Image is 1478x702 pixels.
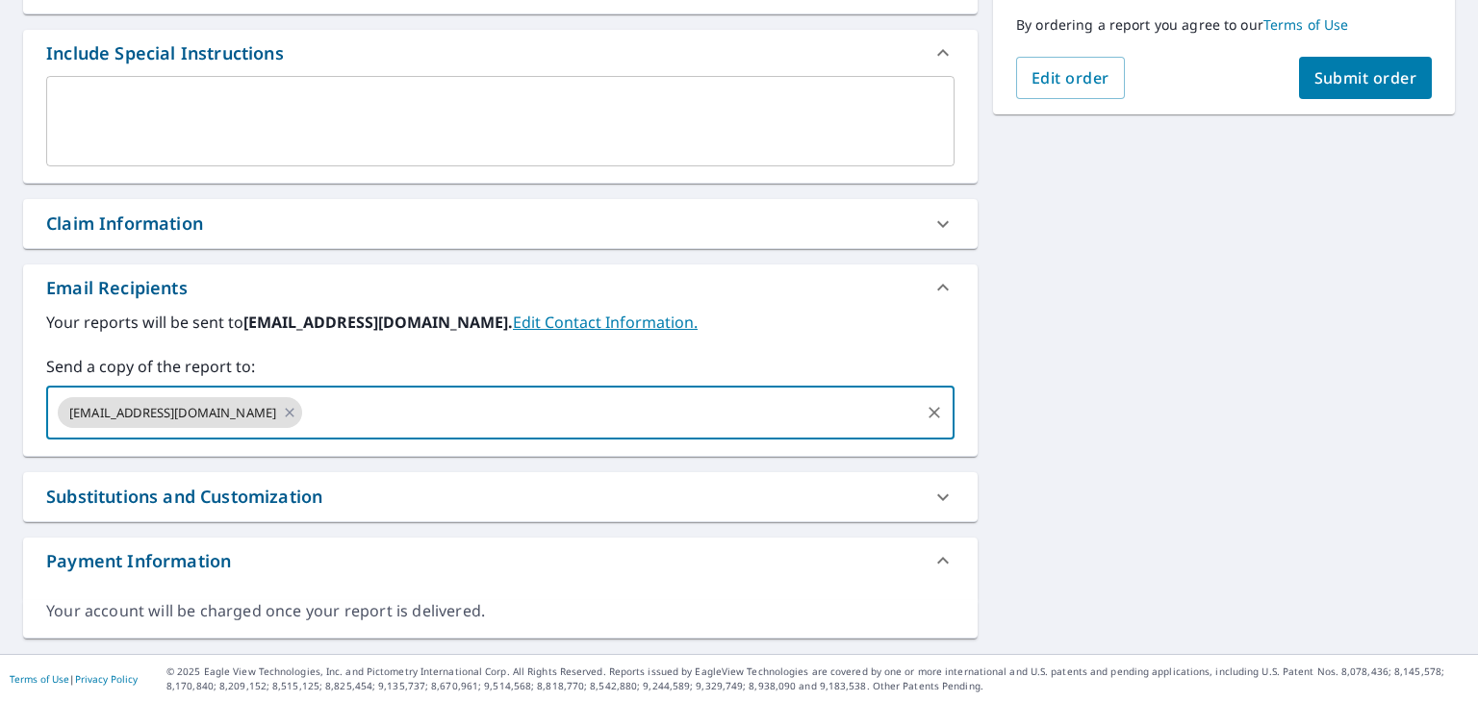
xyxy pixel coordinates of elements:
a: Privacy Policy [75,672,138,686]
div: Email Recipients [23,264,978,311]
button: Clear [921,399,948,426]
b: [EMAIL_ADDRESS][DOMAIN_NAME]. [243,312,513,333]
div: Substitutions and Customization [46,484,322,510]
div: Substitutions and Customization [23,472,978,521]
div: Email Recipients [46,275,188,301]
div: Your account will be charged once your report is delivered. [46,600,955,622]
button: Submit order [1299,57,1433,99]
div: Include Special Instructions [23,30,978,76]
div: Payment Information [23,538,978,584]
p: © 2025 Eagle View Technologies, Inc. and Pictometry International Corp. All Rights Reserved. Repo... [166,664,1468,693]
div: Include Special Instructions [46,40,284,66]
p: By ordering a report you agree to our [1016,16,1432,34]
div: [EMAIL_ADDRESS][DOMAIN_NAME] [58,397,302,428]
span: Edit order [1032,67,1109,88]
div: Claim Information [23,199,978,248]
a: Terms of Use [10,672,69,686]
div: Claim Information [46,211,203,237]
button: Edit order [1016,57,1125,99]
p: | [10,673,138,685]
div: Payment Information [46,548,231,574]
label: Send a copy of the report to: [46,355,955,378]
span: Submit order [1314,67,1417,88]
label: Your reports will be sent to [46,311,955,334]
a: EditContactInfo [513,312,698,333]
a: Terms of Use [1263,15,1349,34]
span: [EMAIL_ADDRESS][DOMAIN_NAME] [58,404,288,422]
